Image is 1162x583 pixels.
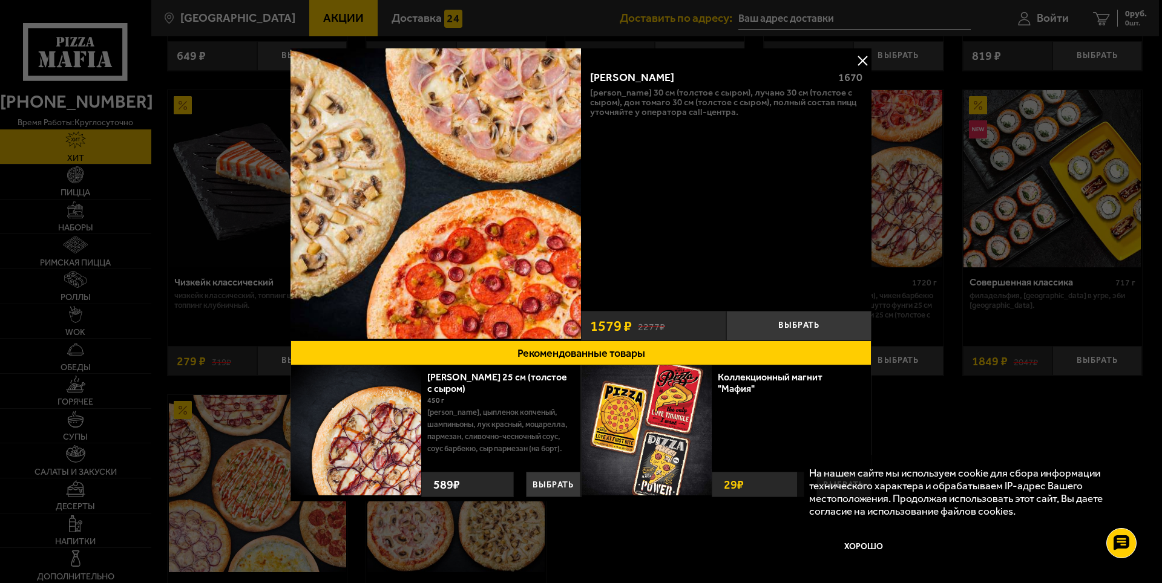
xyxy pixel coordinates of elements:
[427,371,567,394] a: [PERSON_NAME] 25 см (толстое с сыром)
[721,472,747,497] strong: 29 ₽
[590,71,828,85] div: [PERSON_NAME]
[718,371,822,394] a: Коллекционный магнит "Мафия"
[638,319,665,332] s: 2277 ₽
[590,88,862,117] p: [PERSON_NAME] 30 см (толстое с сыром), Лучано 30 см (толстое с сыром), Дон Томаго 30 см (толстое ...
[290,48,581,339] img: Хет Трик
[809,467,1126,517] p: На нашем сайте мы используем cookie для сбора информации технического характера и обрабатываем IP...
[427,396,444,405] span: 450 г
[726,311,871,340] button: Выбрать
[526,472,580,497] button: Выбрать
[809,529,918,565] button: Хорошо
[427,406,571,455] p: [PERSON_NAME], цыпленок копченый, шампиньоны, лук красный, моцарелла, пармезан, сливочно-чесночны...
[290,340,871,365] button: Рекомендованные товары
[290,48,581,340] a: Хет Трик
[590,319,632,333] span: 1579 ₽
[430,472,463,497] strong: 589 ₽
[838,71,862,84] span: 1670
